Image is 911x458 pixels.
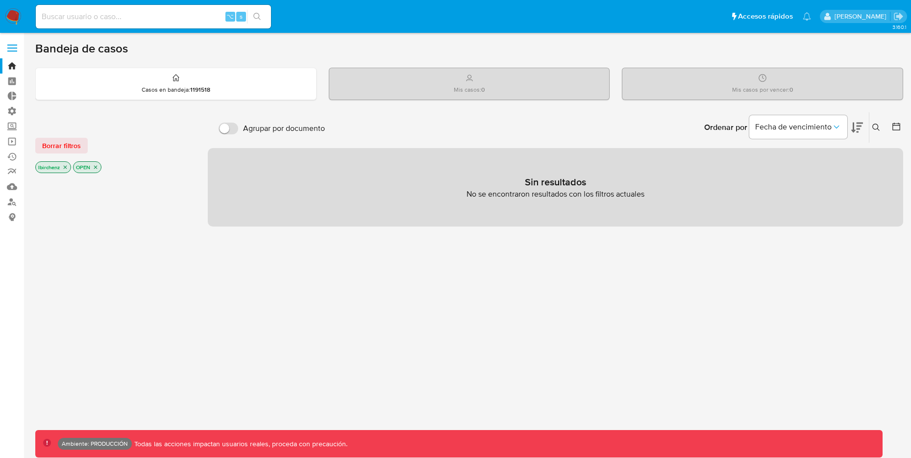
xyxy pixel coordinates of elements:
a: Salir [893,11,904,22]
p: Ambiente: PRODUCCIÓN [62,442,128,446]
span: ⌥ [226,12,234,21]
button: search-icon [247,10,267,24]
span: s [240,12,243,21]
a: Notificaciones [803,12,811,21]
input: Buscar usuario o caso... [36,10,271,23]
span: Accesos rápidos [738,11,793,22]
p: luis.birchenz@mercadolibre.com [835,12,890,21]
p: Todas las acciones impactan usuarios reales, proceda con precaución. [132,439,347,449]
